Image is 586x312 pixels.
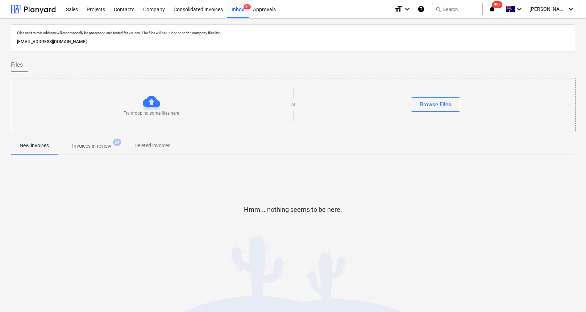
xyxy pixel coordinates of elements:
p: Invoices in review [72,142,111,150]
button: Browse Files [411,97,460,112]
span: search [435,6,441,12]
p: Files sent to this address will automatically be processed and tested for viruses. The files will... [17,30,569,35]
i: Knowledge base [417,5,425,13]
button: Search [432,3,483,15]
span: 24 [113,139,121,146]
p: [EMAIL_ADDRESS][DOMAIN_NAME] [17,38,569,46]
span: 99+ [492,1,503,8]
p: New invoices [20,142,49,149]
div: Browse Files [420,100,451,109]
div: Try dropping some files hereorBrowse Files [11,78,576,131]
p: or [291,102,295,108]
p: Try dropping some files here [124,110,179,116]
i: keyboard_arrow_down [515,5,524,13]
p: Hmm... nothing seems to be here. [244,205,342,214]
span: [PERSON_NAME] [529,6,566,12]
i: notifications [489,5,496,13]
p: Deleted invoices [134,142,170,149]
span: 9+ [244,4,251,9]
iframe: Chat Widget [550,277,586,312]
i: keyboard_arrow_down [403,5,412,13]
i: keyboard_arrow_down [566,5,575,13]
span: Files [11,61,23,69]
i: format_size [394,5,403,13]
